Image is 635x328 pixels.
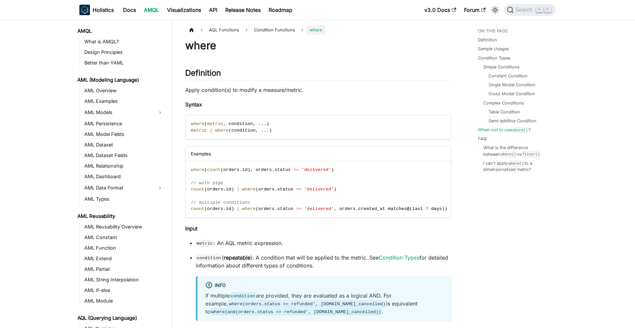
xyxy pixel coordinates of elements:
a: AML Reusability Overview [82,222,166,231]
span: . [264,121,266,126]
span: . [261,121,264,126]
span: ) [269,128,272,133]
p: ( ): A condition that will be applied to the metric. See for detailed information about different... [196,254,451,269]
a: AML Module [82,296,166,306]
a: AML Relationship [82,161,166,171]
span: condition [229,121,253,126]
a: What is the difference betweenwhere()vsfilter() [483,144,549,157]
a: AML Dataset Fields [82,151,166,160]
a: AML (Modeling Language) [75,75,166,85]
span: orders [339,206,356,211]
span: == [296,206,301,211]
nav: Docs sidebar [73,20,172,328]
p: Apply condition(s) to modify a measure/metric. [185,86,451,94]
span: ( [204,167,207,172]
code: condition [196,255,222,261]
a: Release Notes [221,5,265,15]
span: ( [204,187,207,192]
button: Expand sidebar category 'AML Models' [154,107,166,118]
a: v3.0 Docs [420,5,460,15]
span: where [191,121,204,126]
span: where [215,128,229,133]
span: . [223,206,226,211]
a: Condition Types [379,254,419,261]
span: last [412,206,423,211]
span: , [223,121,226,126]
p: : An AQL metric expression. [196,239,451,247]
span: , [250,167,253,172]
span: == [296,187,301,192]
span: // with pipe [191,181,223,185]
span: count [191,187,204,192]
span: , [334,206,337,211]
code: where(orders.status == refunded', [DOMAIN_NAME]_cancelled) [228,301,386,307]
span: , [253,121,256,126]
button: Search (Command+K) [504,4,556,16]
span: orders [258,206,275,211]
a: Roadmap [265,5,296,15]
span: ) [231,206,234,211]
span: id [226,206,231,211]
a: AML If-else [82,286,166,295]
span: 'delivered' [304,206,334,211]
span: @ [407,206,409,211]
code: where() [508,161,525,166]
span: ) [231,187,234,192]
span: . [275,206,277,211]
span: | [237,206,239,211]
a: Sample Usages [478,46,509,52]
span: metric [207,121,223,126]
code: where() [500,151,517,157]
a: Semi-additive Condition [488,118,536,124]
a: HolisticsHolistics [79,5,114,15]
span: ( [409,206,412,211]
a: What is AMQL? [82,37,166,46]
a: Condition Types [478,55,511,61]
a: Definition [478,37,497,43]
a: Single Model Condition [488,82,535,88]
span: ( [204,121,207,126]
strong: repeatable [224,254,250,261]
span: condition [231,128,255,133]
a: AQL (Querying Language) [75,313,166,323]
span: ) [331,167,334,172]
a: API [205,5,221,15]
a: Table Condition [488,109,520,115]
a: AML Reusability [75,212,166,221]
span: . [264,128,266,133]
span: where [306,25,325,35]
span: . [356,206,358,211]
span: ) [334,187,337,192]
span: count [207,167,221,172]
span: . [267,128,269,133]
span: AQL Functions [206,25,242,35]
h2: Definition [185,68,451,81]
span: where [191,167,204,172]
code: where() [512,127,529,133]
span: Condition Functions [251,25,298,35]
span: | [237,187,239,192]
span: orders [223,167,239,172]
a: AML Dataset [82,140,166,149]
span: orders [207,187,223,192]
span: . [272,167,275,172]
span: days [431,206,442,211]
a: AMQL [75,26,166,36]
nav: Breadcrumbs [185,25,451,35]
span: created_at [358,206,385,211]
span: 'delivered' [302,167,331,172]
code: filter() [522,151,540,157]
span: status [277,187,293,192]
span: where [242,206,256,211]
span: ( [256,206,258,211]
kbd: K [544,7,551,13]
code: condition [230,293,256,299]
span: == [293,167,299,172]
a: AMQL [140,5,163,15]
img: Holistics [79,5,90,15]
div: info [205,281,444,290]
a: AML Constant [82,233,166,242]
span: . [275,187,277,192]
a: AML String Interpolation [82,275,166,284]
span: id [226,187,231,192]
